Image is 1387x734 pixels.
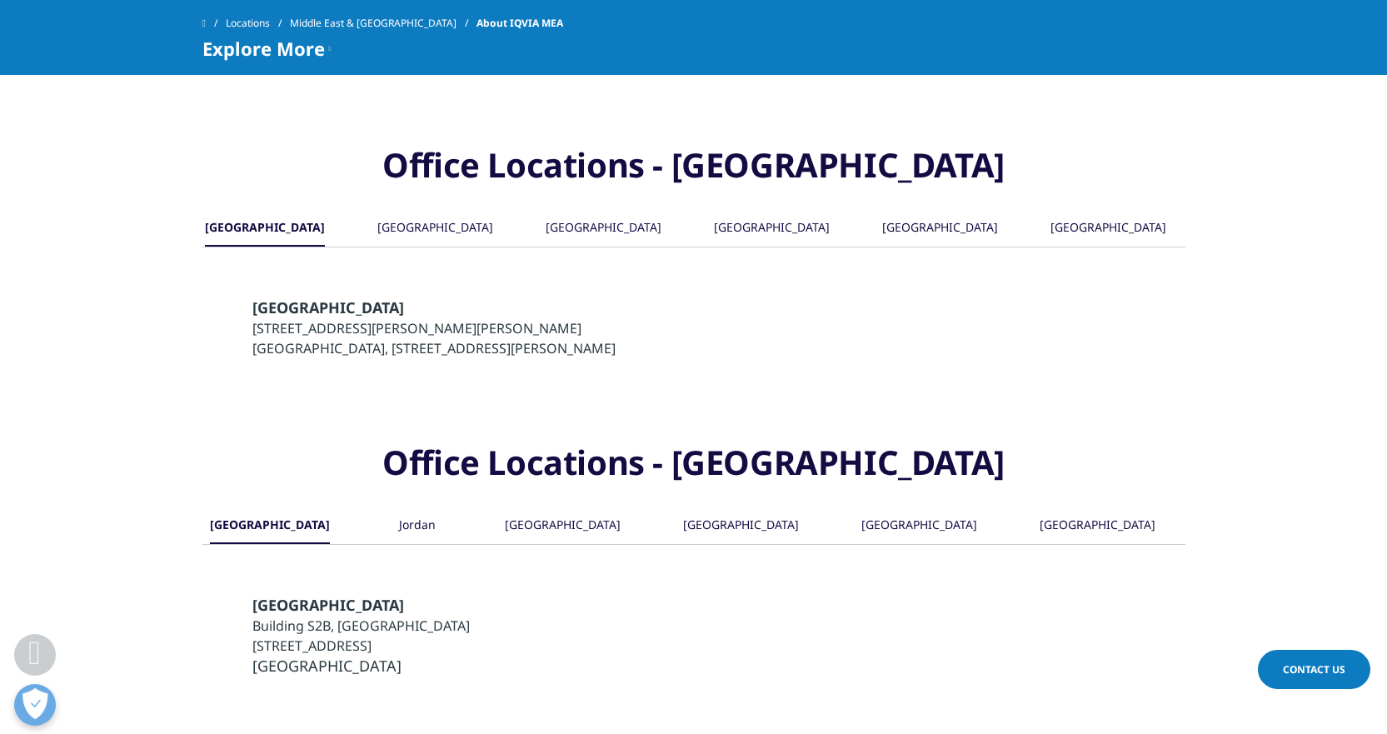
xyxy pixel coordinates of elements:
button: Jordan [390,508,442,544]
span: Explore More [202,38,325,58]
div: [GEOGRAPHIC_DATA] [377,211,493,247]
span: [GEOGRAPHIC_DATA] [252,656,402,676]
li: [GEOGRAPHIC_DATA], [STREET_ADDRESS][PERSON_NAME] [252,338,616,358]
div: [GEOGRAPHIC_DATA] [714,211,830,247]
div: [GEOGRAPHIC_DATA] [1050,211,1166,247]
button: [GEOGRAPHIC_DATA] [1048,211,1166,247]
button: Open Preferences [14,684,56,726]
button: [GEOGRAPHIC_DATA] [880,211,998,247]
li: [STREET_ADDRESS][PERSON_NAME][PERSON_NAME] [252,318,616,338]
h3: Office Locations - [GEOGRAPHIC_DATA] [202,144,1185,211]
button: [GEOGRAPHIC_DATA] [207,508,330,544]
h3: Office Locations - [GEOGRAPHIC_DATA] [202,442,1185,508]
span: [GEOGRAPHIC_DATA] [252,595,404,615]
div: [GEOGRAPHIC_DATA] [205,211,325,247]
li: [STREET_ADDRESS] [252,636,470,656]
li: Building S2B, [GEOGRAPHIC_DATA] [252,616,470,636]
div: [GEOGRAPHIC_DATA] [1040,508,1155,544]
button: [GEOGRAPHIC_DATA] [202,211,325,247]
div: [GEOGRAPHIC_DATA] [882,211,998,247]
button: [GEOGRAPHIC_DATA] [711,211,830,247]
button: [GEOGRAPHIC_DATA] [681,508,799,544]
a: Contact Us [1258,650,1370,689]
button: [GEOGRAPHIC_DATA] [859,508,977,544]
button: [GEOGRAPHIC_DATA] [502,508,621,544]
a: Middle East & [GEOGRAPHIC_DATA] [290,8,476,38]
div: [GEOGRAPHIC_DATA] [505,508,621,544]
button: [GEOGRAPHIC_DATA] [375,211,493,247]
div: [GEOGRAPHIC_DATA] [210,508,330,544]
div: Jordan [399,508,436,544]
span: [GEOGRAPHIC_DATA] [252,297,404,317]
div: [GEOGRAPHIC_DATA] [683,508,799,544]
div: [GEOGRAPHIC_DATA] [546,211,661,247]
button: [GEOGRAPHIC_DATA] [1037,508,1155,544]
div: [GEOGRAPHIC_DATA] [861,508,977,544]
span: Contact Us [1283,662,1345,677]
a: Locations [226,8,290,38]
span: About IQVIA MEA [476,8,563,38]
button: [GEOGRAPHIC_DATA] [543,211,661,247]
